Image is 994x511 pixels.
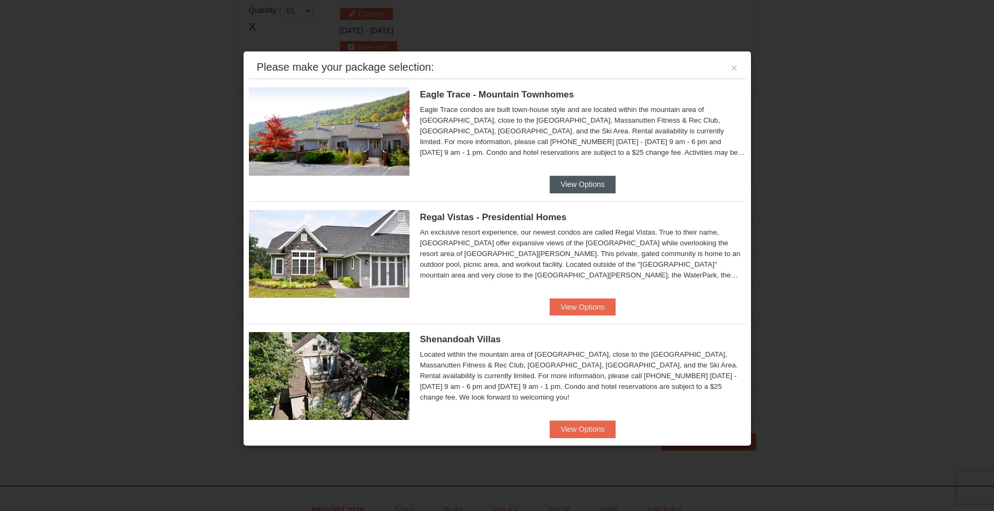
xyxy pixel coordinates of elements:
div: Please make your package selection: [257,62,434,72]
span: Shenandoah Villas [420,334,501,344]
button: View Options [550,176,615,193]
button: × [731,63,738,73]
div: An exclusive resort experience, our newest condos are called Regal Vistas. True to their name, [G... [420,227,746,281]
span: Regal Vistas - Presidential Homes [420,212,567,222]
div: Eagle Trace condos are built town-house style and are located within the mountain area of [GEOGRA... [420,104,746,158]
button: View Options [550,420,615,438]
img: 19218983-1-9b289e55.jpg [249,87,409,175]
span: Eagle Trace - Mountain Townhomes [420,89,574,100]
img: 19218991-1-902409a9.jpg [249,210,409,298]
img: 19219019-2-e70bf45f.jpg [249,332,409,420]
button: View Options [550,298,615,315]
div: Located within the mountain area of [GEOGRAPHIC_DATA], close to the [GEOGRAPHIC_DATA], Massanutte... [420,349,746,403]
